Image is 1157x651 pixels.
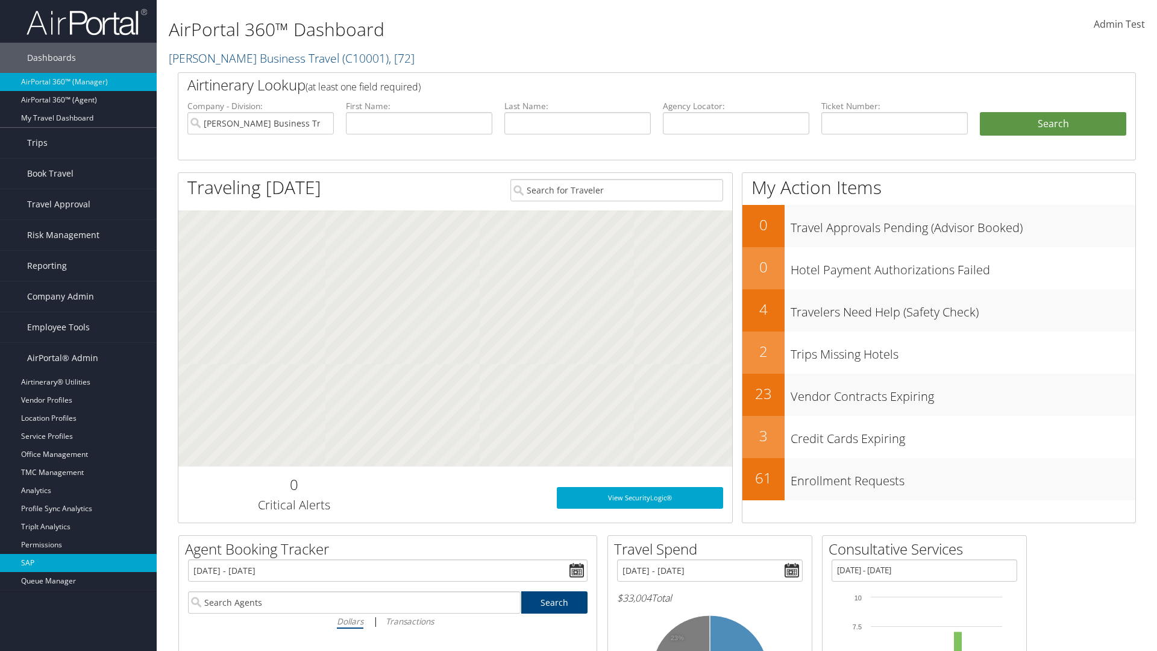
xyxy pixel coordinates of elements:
[337,615,363,627] i: Dollars
[169,17,820,42] h1: AirPortal 360™ Dashboard
[854,594,862,602] tspan: 10
[389,50,415,66] span: , [ 72 ]
[742,458,1135,500] a: 61Enrollment Requests
[1094,17,1145,31] span: Admin Test
[791,213,1135,236] h3: Travel Approvals Pending (Advisor Booked)
[821,100,968,112] label: Ticket Number:
[510,179,723,201] input: Search for Traveler
[187,100,334,112] label: Company - Division:
[791,467,1135,489] h3: Enrollment Requests
[791,256,1135,278] h3: Hotel Payment Authorizations Failed
[853,623,862,631] tspan: 7.5
[742,247,1135,289] a: 0Hotel Payment Authorizations Failed
[504,100,651,112] label: Last Name:
[663,100,809,112] label: Agency Locator:
[742,341,785,362] h2: 2
[188,614,588,629] div: |
[742,175,1135,200] h1: My Action Items
[742,468,785,488] h2: 61
[791,424,1135,447] h3: Credit Cards Expiring
[187,474,400,495] h2: 0
[27,128,48,158] span: Trips
[27,281,94,312] span: Company Admin
[188,591,521,614] input: Search Agents
[742,289,1135,332] a: 4Travelers Need Help (Safety Check)
[829,539,1026,559] h2: Consultative Services
[742,257,785,277] h2: 0
[617,591,651,605] span: $33,004
[342,50,389,66] span: ( C10001 )
[742,205,1135,247] a: 0Travel Approvals Pending (Advisor Booked)
[306,80,421,93] span: (at least one field required)
[742,416,1135,458] a: 3Credit Cards Expiring
[27,8,147,36] img: airportal-logo.png
[791,382,1135,405] h3: Vendor Contracts Expiring
[27,43,76,73] span: Dashboards
[742,374,1135,416] a: 23Vendor Contracts Expiring
[614,539,812,559] h2: Travel Spend
[742,383,785,404] h2: 23
[742,332,1135,374] a: 2Trips Missing Hotels
[187,497,400,514] h3: Critical Alerts
[185,539,597,559] h2: Agent Booking Tracker
[187,75,1047,95] h2: Airtinerary Lookup
[27,312,90,342] span: Employee Tools
[27,220,99,250] span: Risk Management
[521,591,588,614] a: Search
[671,635,684,642] tspan: 23%
[557,487,723,509] a: View SecurityLogic®
[386,615,434,627] i: Transactions
[742,215,785,235] h2: 0
[791,340,1135,363] h3: Trips Missing Hotels
[169,50,415,66] a: [PERSON_NAME] Business Travel
[980,112,1126,136] button: Search
[742,426,785,446] h2: 3
[27,251,67,281] span: Reporting
[187,175,321,200] h1: Traveling [DATE]
[27,343,98,373] span: AirPortal® Admin
[27,189,90,219] span: Travel Approval
[791,298,1135,321] h3: Travelers Need Help (Safety Check)
[346,100,492,112] label: First Name:
[27,159,74,189] span: Book Travel
[1094,6,1145,43] a: Admin Test
[742,299,785,319] h2: 4
[617,591,803,605] h6: Total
